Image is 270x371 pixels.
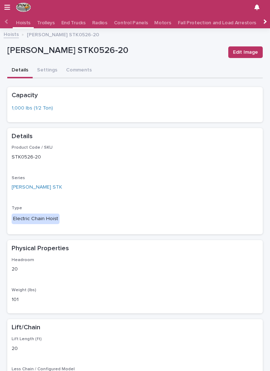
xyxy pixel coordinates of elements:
[27,30,99,38] p: [PERSON_NAME] STK0526-20
[12,91,38,100] h2: Capacity
[33,63,62,78] button: Settings
[12,176,25,180] span: Series
[58,15,89,28] a: End Trucks
[16,3,31,12] img: F4NWVRlRhyjtPQOJfFs5
[12,288,36,292] span: Weight (lbs)
[175,15,259,28] a: Fall Protection and Load Arrestors
[228,46,263,58] button: Edit Image
[12,345,258,353] p: 20
[12,265,258,273] p: 20
[12,145,53,150] span: Product Code / SKU
[111,15,151,28] a: Control Panels
[92,15,107,26] p: Radios
[61,15,86,26] p: End Trucks
[7,45,222,56] p: [PERSON_NAME] STK0526-20
[12,258,34,262] span: Headroom
[12,184,62,191] a: [PERSON_NAME] STK
[151,15,174,28] a: Motors
[89,15,111,28] a: Radios
[154,15,171,26] p: Motors
[34,15,58,28] a: Trolleys
[12,104,53,112] a: 1,000 lbs (1/2 Ton)
[4,30,19,38] a: Hoists
[114,15,148,26] p: Control Panels
[233,49,258,56] span: Edit Image
[12,296,258,304] p: 101
[7,63,33,78] button: Details
[12,153,258,161] p: STK0526-20
[13,15,34,27] a: Hoists
[178,15,256,26] p: Fall Protection and Load Arrestors
[12,206,22,210] span: Type
[12,337,42,341] span: Lift Length (ft)
[12,323,40,332] h2: Lift/Chain
[12,244,69,253] h2: Physical Properties
[37,15,55,26] p: Trolleys
[12,132,33,141] h2: Details
[12,214,60,224] div: Electric Chain Hoist
[16,15,30,26] p: Hoists
[62,63,96,78] button: Comments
